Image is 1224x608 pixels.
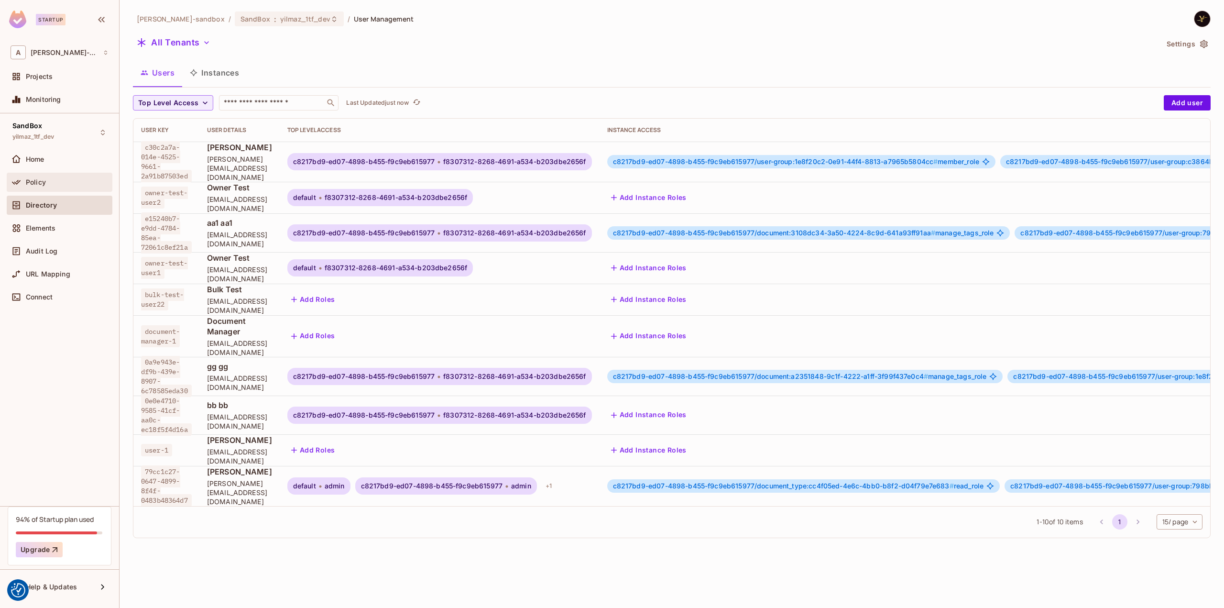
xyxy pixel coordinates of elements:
[16,515,94,524] div: 94% of Startup plan used
[1194,11,1210,27] img: Yilmaz Alizadeh
[207,284,272,295] span: Bulk Test
[607,260,690,276] button: Add Instance Roles
[137,14,225,23] span: the active workspace
[325,264,467,272] span: f8307312-8268-4691-a534-b203dbe2656f
[141,126,192,134] div: User Key
[26,155,44,163] span: Home
[613,372,928,380] span: c8217bd9-ed07-4898-b455-f9c9eb615977/document:a2351848-9c1f-4222-a1ff-3f99f437e0c4
[138,97,198,109] span: Top Level Access
[1157,514,1202,530] div: 15 / page
[141,444,172,456] span: user-1
[409,97,422,109] span: Click to refresh data
[133,95,213,111] button: Top Level Access
[207,466,272,477] span: [PERSON_NAME]
[293,264,316,272] span: default
[26,201,57,209] span: Directory
[613,482,954,490] span: c8217bd9-ed07-4898-b455-f9c9eb615977/document_type:cc4f05ed-4e6c-4bb0-b8f2-d04f79e7e683
[613,229,935,237] span: c8217bd9-ed07-4898-b455-f9c9eb615977/document:3108dc34-3a50-4224-8c9d-641a93ff91aa
[354,14,414,23] span: User Management
[293,194,316,201] span: default
[613,229,994,237] span: manage_tags_role
[287,329,339,344] button: Add Roles
[141,212,192,254] span: e15240b7-e9dd-4784-85ea-72061c8ef21a
[26,224,55,232] span: Elements
[613,157,938,166] span: c8217bd9-ed07-4898-b455-f9c9eb615977/user-group:1e8f20c2-0e91-44f4-8813-a7965b5804cc
[207,142,272,153] span: [PERSON_NAME]
[287,126,592,134] div: Top Level Access
[207,447,272,465] span: [EMAIL_ADDRESS][DOMAIN_NAME]
[411,97,422,109] button: refresh
[287,292,339,307] button: Add Roles
[613,482,984,490] span: read_role
[207,126,272,134] div: User Details
[346,99,409,107] p: Last Updated just now
[207,479,272,506] span: [PERSON_NAME][EMAIL_ADDRESS][DOMAIN_NAME]
[607,442,690,458] button: Add Instance Roles
[12,133,54,141] span: yilmaz_1tf_dev
[26,583,77,591] span: Help & Updates
[293,373,435,380] span: c8217bd9-ed07-4898-b455-f9c9eb615977
[293,482,316,490] span: default
[207,435,272,445] span: [PERSON_NAME]
[1093,514,1147,530] nav: pagination navigation
[607,329,690,344] button: Add Instance Roles
[26,293,53,301] span: Connect
[141,465,192,507] span: 79cc1c27-0647-4899-8f4f-0483b48364d7
[207,265,272,283] span: [EMAIL_ADDRESS][DOMAIN_NAME]
[26,270,70,278] span: URL Mapping
[1112,514,1127,530] button: page 1
[293,411,435,419] span: c8217bd9-ed07-4898-b455-f9c9eb615977
[207,374,272,392] span: [EMAIL_ADDRESS][DOMAIN_NAME]
[141,395,192,436] span: 0e0e4710-9585-41cf-aa0c-ec18f5f4d16a
[443,411,586,419] span: f8307312-8268-4691-a534-b203dbe2656f
[207,412,272,431] span: [EMAIL_ADDRESS][DOMAIN_NAME]
[207,182,272,193] span: Owner Test
[16,542,63,557] button: Upgrade
[207,253,272,263] span: Owner Test
[207,297,272,315] span: [EMAIL_ADDRESS][DOMAIN_NAME]
[141,187,188,209] span: owner-test-user2
[361,482,503,490] span: c8217bd9-ed07-4898-b455-f9c9eb615977
[325,482,345,490] span: admin
[207,339,272,357] span: [EMAIL_ADDRESS][DOMAIN_NAME]
[9,11,26,28] img: SReyMgAAAABJRU5ErkJggg==
[607,292,690,307] button: Add Instance Roles
[141,141,192,182] span: c30c2a7a-014e-4525-9661-2a91b87503ed
[207,230,272,248] span: [EMAIL_ADDRESS][DOMAIN_NAME]
[443,373,586,380] span: f8307312-8268-4691-a534-b203dbe2656f
[31,49,98,56] span: Workspace: alex-trustflight-sandbox
[11,583,25,597] img: Revisit consent button
[26,247,57,255] span: Audit Log
[613,373,987,380] span: manage_tags_role
[287,442,339,458] button: Add Roles
[511,482,531,490] span: admin
[141,288,184,310] span: bulk-test-user22
[133,35,214,50] button: All Tenants
[273,15,277,23] span: :
[182,61,247,85] button: Instances
[607,190,690,205] button: Add Instance Roles
[933,157,938,166] span: #
[280,14,330,23] span: yilmaz_1tf_dev
[293,229,435,237] span: c8217bd9-ed07-4898-b455-f9c9eb615977
[443,158,586,166] span: f8307312-8268-4691-a534-b203dbe2656f
[207,195,272,213] span: [EMAIL_ADDRESS][DOMAIN_NAME]
[443,229,586,237] span: f8307312-8268-4691-a534-b203dbe2656f
[141,356,192,397] span: 0a9e943e-df9b-439e-8907-6c78585eda30
[207,361,272,372] span: gg gg
[1037,517,1082,527] span: 1 - 10 of 10 items
[11,45,26,59] span: A
[229,14,231,23] li: /
[207,155,272,182] span: [PERSON_NAME][EMAIL_ADDRESS][DOMAIN_NAME]
[950,482,954,490] span: #
[26,178,46,186] span: Policy
[1164,95,1211,111] button: Add user
[931,229,935,237] span: #
[924,372,928,380] span: #
[207,218,272,228] span: aa1 aa1
[293,158,435,166] span: c8217bd9-ed07-4898-b455-f9c9eb615977
[12,122,42,130] span: SandBox
[413,98,421,108] span: refresh
[207,316,272,337] span: Document Manager
[36,14,66,25] div: Startup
